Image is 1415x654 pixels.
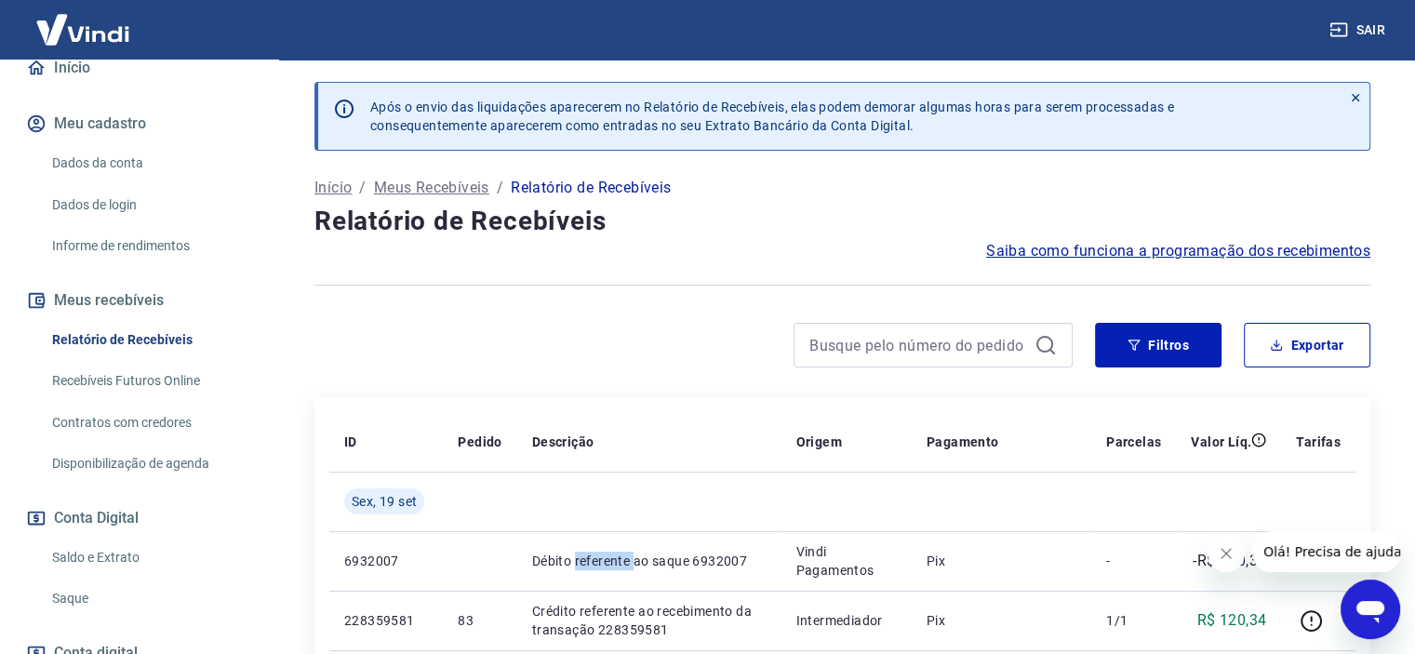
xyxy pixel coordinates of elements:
[45,227,256,265] a: Informe de rendimentos
[1197,609,1267,632] p: R$ 120,34
[1106,552,1161,570] p: -
[532,433,594,451] p: Descrição
[796,433,842,451] p: Origem
[45,580,256,618] a: Saque
[1106,433,1161,451] p: Parcelas
[22,103,256,144] button: Meu cadastro
[458,611,501,630] p: 83
[22,47,256,88] a: Início
[1252,531,1400,572] iframe: Mensagem da empresa
[1296,433,1341,451] p: Tarifas
[45,186,256,224] a: Dados de login
[344,433,357,451] p: ID
[1193,550,1266,572] p: -R$ 120,34
[1341,580,1400,639] iframe: Botão para abrir a janela de mensagens
[1244,323,1370,367] button: Exportar
[511,177,671,199] p: Relatório de Recebíveis
[344,611,428,630] p: 228359581
[344,552,428,570] p: 6932007
[458,433,501,451] p: Pedido
[1208,535,1245,572] iframe: Fechar mensagem
[927,552,1076,570] p: Pix
[927,611,1076,630] p: Pix
[45,404,256,442] a: Contratos com credores
[796,611,897,630] p: Intermediador
[796,542,897,580] p: Vindi Pagamentos
[1106,611,1161,630] p: 1/1
[1191,433,1251,451] p: Valor Líq.
[45,445,256,483] a: Disponibilização de agenda
[532,602,767,639] p: Crédito referente ao recebimento da transação 228359581
[11,13,156,28] span: Olá! Precisa de ajuda?
[370,98,1174,135] p: Após o envio das liquidações aparecerem no Relatório de Recebíveis, elas podem demorar algumas ho...
[45,539,256,577] a: Saldo e Extrato
[22,498,256,539] button: Conta Digital
[809,331,1027,359] input: Busque pelo número do pedido
[497,177,503,199] p: /
[22,1,143,58] img: Vindi
[927,433,999,451] p: Pagamento
[986,240,1370,262] a: Saiba como funciona a programação dos recebimentos
[359,177,366,199] p: /
[352,492,417,511] span: Sex, 19 set
[314,177,352,199] a: Início
[532,552,767,570] p: Débito referente ao saque 6932007
[1095,323,1221,367] button: Filtros
[45,144,256,182] a: Dados da conta
[22,280,256,321] button: Meus recebíveis
[45,362,256,400] a: Recebíveis Futuros Online
[1326,13,1393,47] button: Sair
[45,321,256,359] a: Relatório de Recebíveis
[314,203,1370,240] h4: Relatório de Recebíveis
[374,177,489,199] a: Meus Recebíveis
